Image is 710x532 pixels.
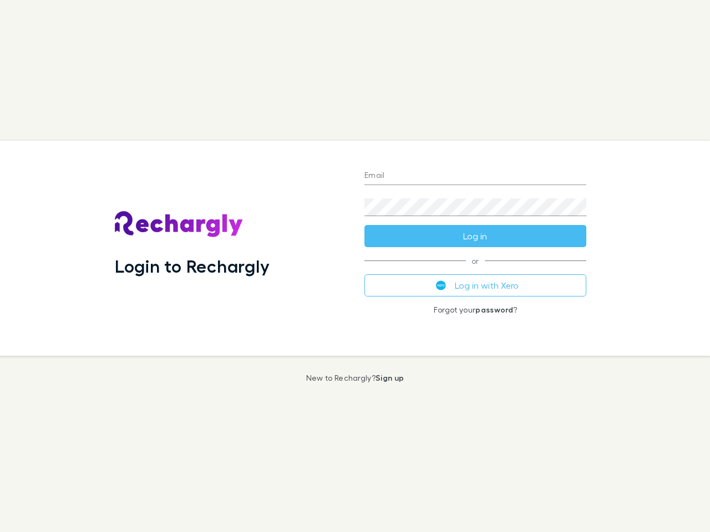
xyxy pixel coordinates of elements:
button: Log in with Xero [364,274,586,296]
button: Log in [364,225,586,247]
img: Rechargly's Logo [115,211,244,238]
img: Xero's logo [436,280,446,290]
a: password [475,305,513,314]
p: Forgot your ? [364,305,586,314]
a: Sign up [376,373,404,382]
p: New to Rechargly? [306,374,404,382]
h1: Login to Rechargly [115,255,270,277]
